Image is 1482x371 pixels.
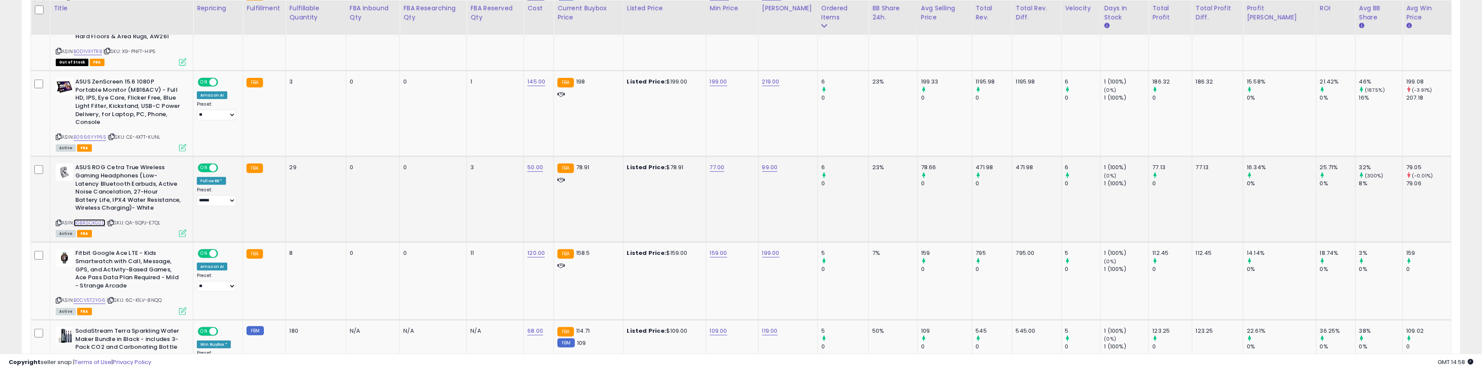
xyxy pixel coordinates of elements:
[762,327,778,335] a: 119.00
[350,78,393,86] div: 0
[9,358,41,366] strong: Copyright
[921,327,972,335] div: 109
[1104,249,1149,257] div: 1 (100%)
[56,230,76,237] span: All listings currently available for purchase on Amazon
[403,327,460,335] div: N/A
[577,339,586,347] span: 109
[710,327,727,335] a: 109.00
[1406,22,1411,30] small: Avg Win Price.
[1320,180,1355,187] div: 0%
[56,164,186,236] div: ASIN:
[710,4,755,13] div: Min Price
[576,163,590,171] span: 78.91
[74,219,105,227] a: B0BRSCKG2D
[1359,78,1403,86] div: 46%
[627,4,702,13] div: Listed Price
[403,164,460,171] div: 0
[350,249,393,257] div: 0
[821,265,868,273] div: 0
[1247,249,1316,257] div: 14.14%
[289,249,339,257] div: 8
[470,164,517,171] div: 3
[1104,4,1145,22] div: Days In Stock
[576,327,590,335] span: 114.71
[470,78,517,86] div: 1
[1320,78,1355,86] div: 21.42%
[976,265,1012,273] div: 0
[821,164,868,171] div: 6
[762,163,778,172] a: 99.00
[1152,164,1192,171] div: 77.13
[1065,265,1101,273] div: 0
[1247,343,1316,351] div: 0%
[1104,172,1117,179] small: (0%)
[976,4,1009,22] div: Total Rev.
[557,249,574,259] small: FBA
[1152,327,1192,335] div: 123.25
[1359,343,1403,351] div: 0%
[54,4,189,13] div: Title
[1359,164,1403,171] div: 32%
[1320,164,1355,171] div: 25.71%
[1359,4,1399,22] div: Avg BB Share
[1104,335,1117,342] small: (0%)
[1152,180,1192,187] div: 0
[557,327,574,337] small: FBA
[1104,87,1117,94] small: (0%)
[289,164,339,171] div: 29
[976,180,1012,187] div: 0
[762,4,814,13] div: [PERSON_NAME]
[246,4,282,13] div: Fulfillment
[1247,94,1316,102] div: 0%
[1320,4,1352,13] div: ROI
[527,327,543,335] a: 68.00
[921,78,972,86] div: 199.33
[1104,78,1149,86] div: 1 (100%)
[1320,343,1355,351] div: 0%
[56,164,73,181] img: 31V-7oao+3L._SL40_.jpg
[107,297,162,304] span: | SKU: 6C-K1LV-8NQQ
[557,4,619,22] div: Current Buybox Price
[350,164,393,171] div: 0
[872,78,911,86] div: 23%
[872,4,914,22] div: BB Share 24h.
[246,249,263,259] small: FBA
[1152,343,1192,351] div: 0
[108,134,160,140] span: | SKU: CE-4X7T-KUNL
[1065,249,1101,257] div: 5
[921,249,972,257] div: 159
[289,327,339,335] div: 180
[197,177,226,185] div: Follow BB *
[1104,94,1149,102] div: 1 (100%)
[1406,164,1451,171] div: 79.05
[1247,164,1316,171] div: 16.34%
[107,219,160,226] span: | SKU: QA-5QPJ-E7QL
[821,249,868,257] div: 5
[627,249,699,257] div: $159.00
[217,79,231,86] span: OFF
[821,180,868,187] div: 0
[1359,180,1403,187] div: 8%
[710,163,725,172] a: 77.00
[56,327,73,344] img: 41lDXDyn9yL._SL40_.jpg
[627,77,667,86] b: Listed Price:
[470,327,517,335] div: N/A
[921,265,972,273] div: 0
[74,134,106,141] a: B0966YYP65
[627,78,699,86] div: $199.00
[75,249,181,292] b: Fitbit Google Ace LTE - Kids Smartwatch with Call, Message, GPS, and Activity-Based Games, Ace Pa...
[1104,180,1149,187] div: 1 (100%)
[75,78,181,128] b: ASUS ZenScreen 15.6 1080P Portable Monitor (MB16ACV) - Full HD, IPS, Eye Care, Flicker Free, Blue...
[199,250,209,257] span: ON
[527,4,550,13] div: Cost
[872,249,911,257] div: 7%
[197,4,239,13] div: Repricing
[576,77,585,86] span: 198
[762,77,780,86] a: 219.00
[74,297,105,304] a: B0CV5T2YG6
[1406,94,1451,102] div: 207.18
[1412,87,1432,94] small: (-3.91%)
[921,180,972,187] div: 0
[821,94,868,102] div: 0
[403,249,460,257] div: 0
